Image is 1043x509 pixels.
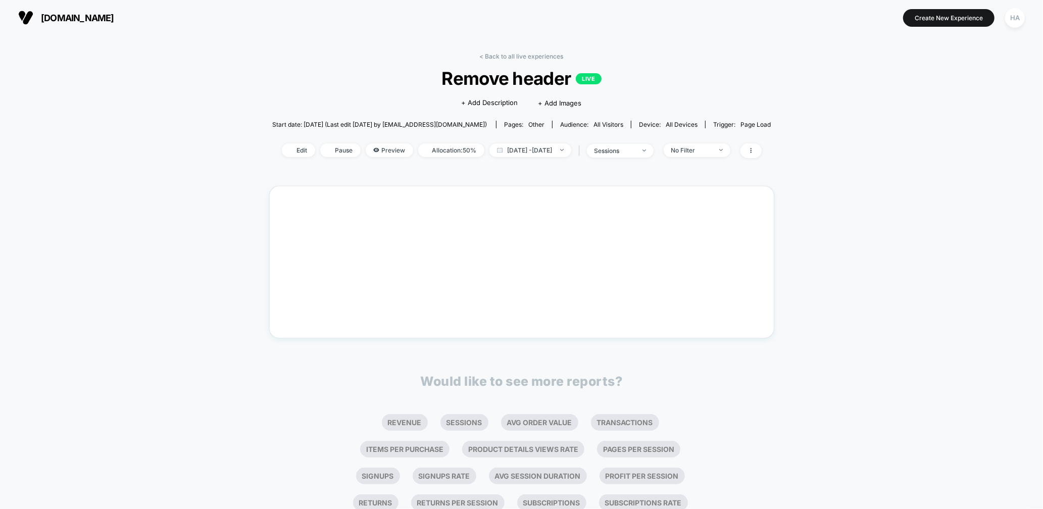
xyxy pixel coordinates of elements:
[297,68,746,89] span: Remove header
[282,143,315,157] span: Edit
[597,441,680,457] li: Pages Per Session
[538,99,581,107] span: + Add Images
[18,10,33,25] img: Visually logo
[591,414,659,431] li: Transactions
[413,468,476,484] li: Signups Rate
[320,143,361,157] span: Pause
[489,468,587,484] li: Avg Session Duration
[360,441,450,457] li: Items Per Purchase
[560,121,623,128] div: Audience:
[356,468,400,484] li: Signups
[440,414,488,431] li: Sessions
[497,147,503,152] img: calendar
[461,98,518,108] span: + Add Description
[593,121,623,128] span: All Visitors
[631,121,705,128] span: Device:
[1002,8,1028,28] button: HA
[666,121,698,128] span: all devices
[504,121,544,128] div: Pages:
[713,121,771,128] div: Trigger:
[480,53,564,60] a: < Back to all live experiences
[462,441,584,457] li: Product Details Views Rate
[421,374,623,389] p: Would like to see more reports?
[560,149,564,151] img: end
[489,143,571,157] span: [DATE] - [DATE]
[366,143,413,157] span: Preview
[501,414,578,431] li: Avg Order Value
[41,13,114,23] span: [DOMAIN_NAME]
[528,121,544,128] span: other
[719,149,723,151] img: end
[740,121,771,128] span: Page Load
[15,10,117,26] button: [DOMAIN_NAME]
[903,9,995,27] button: Create New Experience
[1005,8,1025,28] div: HA
[418,143,484,157] span: Allocation: 50%
[600,468,685,484] li: Profit Per Session
[576,73,601,84] p: LIVE
[594,147,635,155] div: sessions
[576,143,587,158] span: |
[671,146,712,154] div: No Filter
[642,149,646,151] img: end
[382,414,428,431] li: Revenue
[272,121,487,128] span: Start date: [DATE] (Last edit [DATE] by [EMAIL_ADDRESS][DOMAIN_NAME])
